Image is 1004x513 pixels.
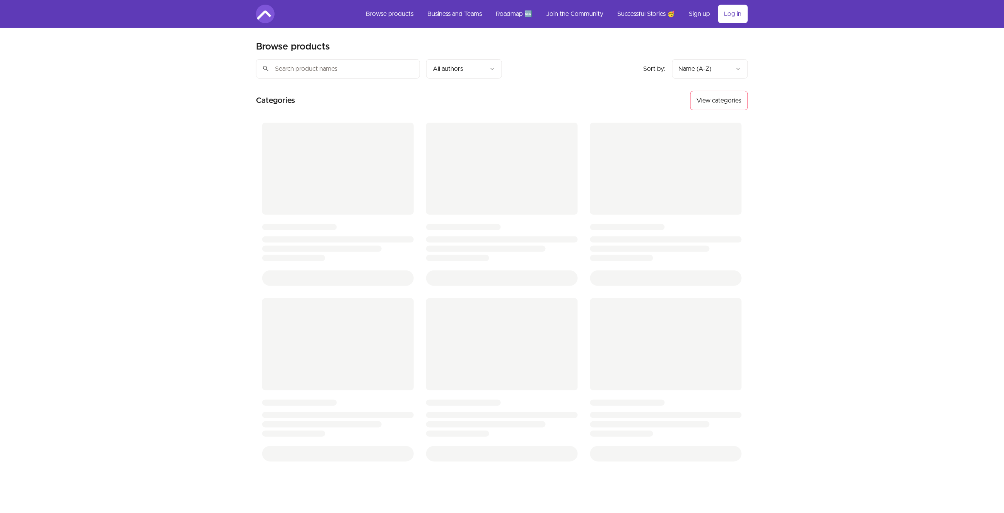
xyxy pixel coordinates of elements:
[421,5,488,23] a: Business and Teams
[683,5,717,23] a: Sign up
[256,41,330,53] h1: Browse products
[672,59,748,79] button: Product sort options
[540,5,610,23] a: Join the Community
[262,63,269,74] span: search
[256,5,275,23] img: Amigoscode logo
[360,5,748,23] nav: Main
[256,91,295,110] h2: Categories
[718,5,748,23] a: Log in
[690,91,748,110] button: View categories
[490,5,538,23] a: Roadmap 🆕
[426,59,502,79] button: Filter by author
[644,66,666,72] span: Sort by:
[360,5,420,23] a: Browse products
[256,59,420,79] input: Search product names
[611,5,681,23] a: Successful Stories 🥳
